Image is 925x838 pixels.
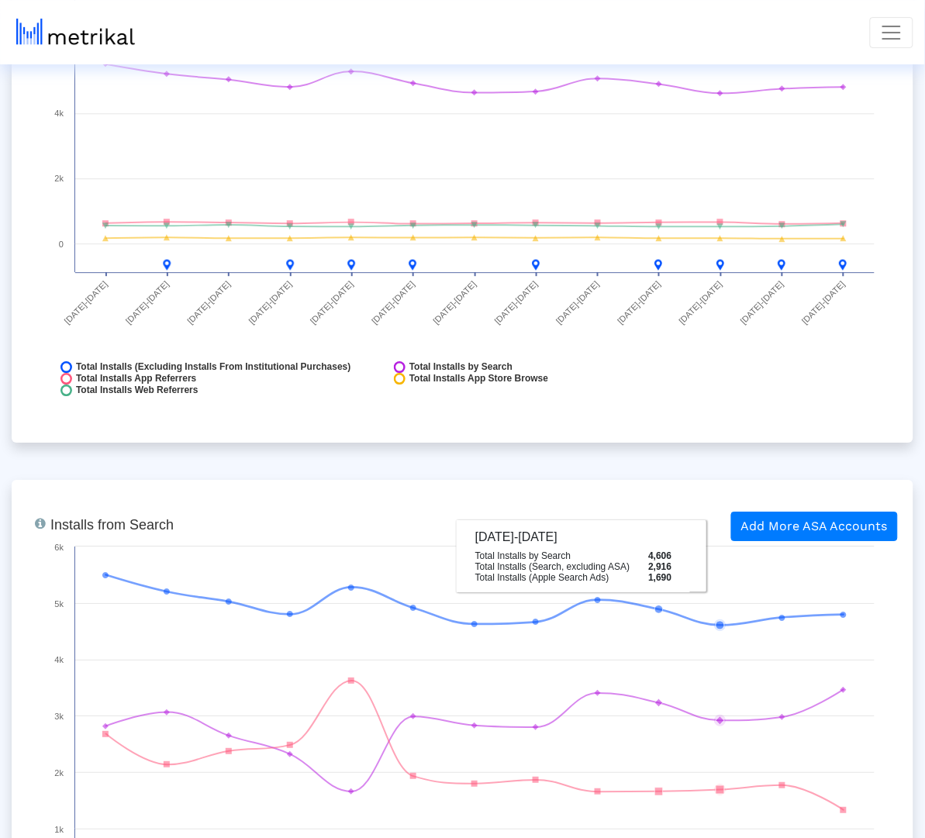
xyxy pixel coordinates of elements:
[54,599,64,609] text: 5k
[54,655,64,664] text: 4k
[54,825,64,834] text: 1k
[409,373,548,385] span: Total Installs App Store Browse
[554,279,601,326] text: [DATE]-[DATE]
[370,279,416,326] text: [DATE]-[DATE]
[54,543,64,552] text: 6k
[739,279,785,326] text: [DATE]-[DATE]
[431,279,478,326] text: [DATE]-[DATE]
[76,385,198,396] span: Total Installs Web Referrers
[59,240,64,249] text: 0
[16,19,135,45] img: metrical-logo-light.png
[678,279,724,326] text: [DATE]-[DATE]
[50,517,174,533] tspan: Installs from Search
[493,279,540,326] text: [DATE]-[DATE]
[185,279,232,326] text: [DATE]-[DATE]
[54,712,64,721] text: 3k
[76,373,196,385] span: Total Installs App Referrers
[247,279,294,326] text: [DATE]-[DATE]
[124,279,171,326] text: [DATE]-[DATE]
[731,512,898,541] button: Add More ASA Accounts
[309,279,355,326] text: [DATE]-[DATE]
[870,17,913,48] button: Toggle navigation
[63,279,109,326] text: [DATE]-[DATE]
[54,109,64,118] text: 4k
[54,174,64,183] text: 2k
[54,768,64,778] text: 2k
[800,279,847,326] text: [DATE]-[DATE]
[409,361,513,373] span: Total Installs by Search
[616,279,662,326] text: [DATE]-[DATE]
[76,361,351,373] span: Total Installs (Excluding Installs From Institutional Purchases)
